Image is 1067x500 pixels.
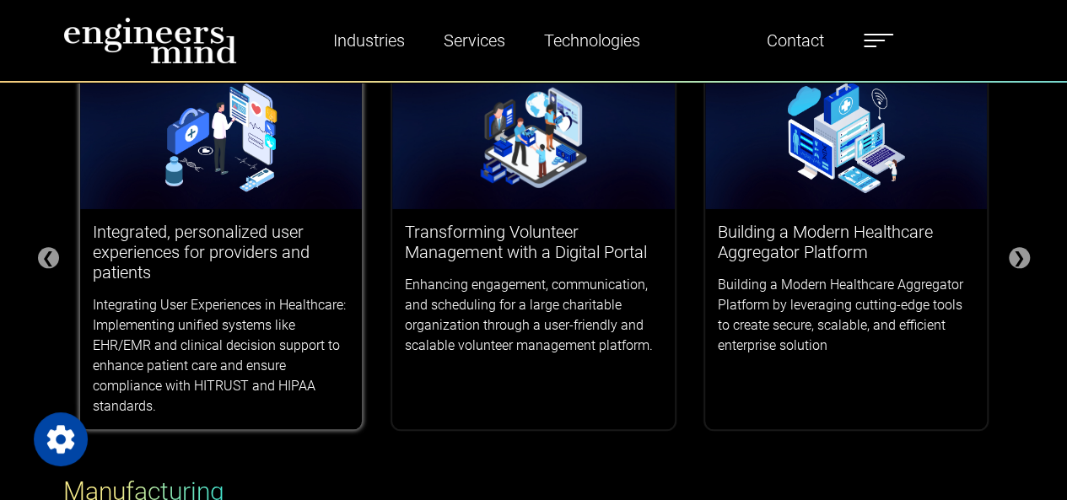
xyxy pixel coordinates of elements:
a: Transforming Volunteer Management with a Digital PortalEnhancing engagement, communication, and s... [392,66,675,368]
img: logo [63,17,237,64]
a: Building a Modern Healthcare Aggregator PlatformBuilding a Modern Healthcare Aggregator Platform ... [705,66,988,368]
img: logos [705,66,988,208]
p: Enhancing engagement, communication, and scheduling for a large charitable organization through a... [405,275,662,356]
a: Technologies [537,21,647,60]
h3: Building a Modern Healthcare Aggregator Platform [718,222,975,262]
div: ❮ [38,247,59,268]
img: logos [392,66,675,208]
a: Contact [759,21,830,60]
a: Industries [326,21,412,60]
a: Integrated, personalized user experiences for providers and patientsIntegrating User Experiences ... [80,66,363,428]
img: logos [80,66,363,208]
div: ❯ [1009,247,1030,268]
p: Building a Modern Healthcare Aggregator Platform by leveraging cutting-edge tools to create secur... [718,275,975,356]
h3: Transforming Volunteer Management with a Digital Portal [405,222,662,262]
h3: Integrated, personalized user experiences for providers and patients [93,222,350,282]
p: Integrating User Experiences in Healthcare: Implementing unified systems like EHR/EMR and clinica... [93,295,350,417]
a: Services [437,21,512,60]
